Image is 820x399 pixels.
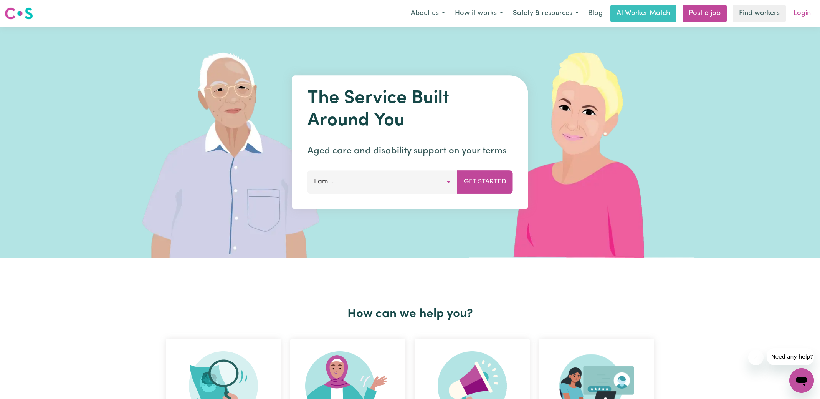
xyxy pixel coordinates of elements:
a: Find workers [733,5,786,22]
a: Blog [584,5,607,22]
a: Post a job [683,5,727,22]
img: Careseekers logo [5,7,33,20]
button: I am... [307,170,458,193]
a: AI Worker Match [610,5,676,22]
button: How it works [450,5,508,22]
iframe: Close message [748,350,764,365]
h2: How can we help you? [161,307,659,321]
iframe: Button to launch messaging window [789,368,814,393]
p: Aged care and disability support on your terms [307,144,513,158]
button: About us [406,5,450,22]
a: Careseekers logo [5,5,33,22]
button: Safety & resources [508,5,584,22]
a: Login [789,5,815,22]
h1: The Service Built Around You [307,88,513,132]
button: Get Started [457,170,513,193]
iframe: Message from company [767,348,814,365]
